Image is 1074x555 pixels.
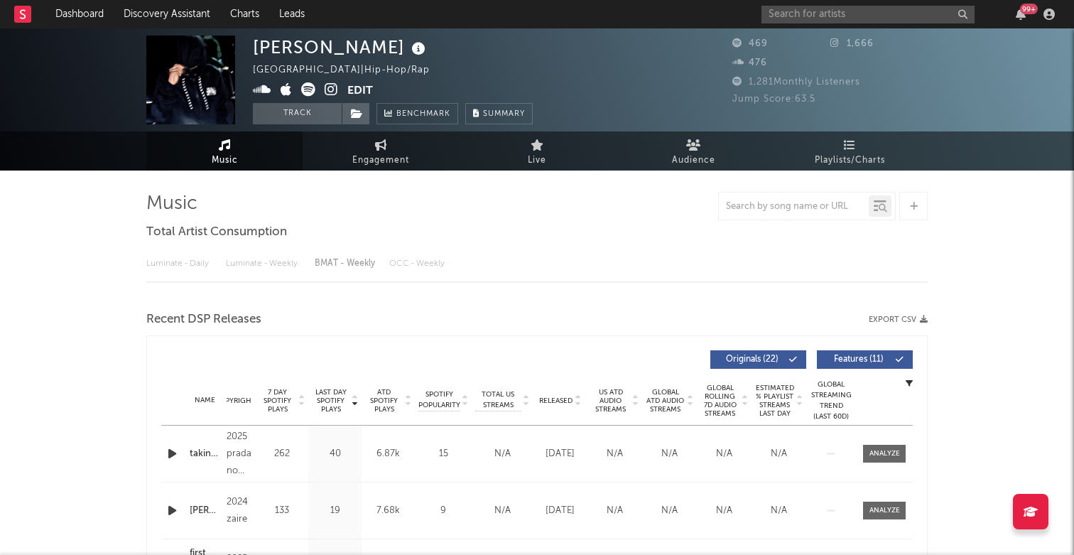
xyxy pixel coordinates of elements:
a: Benchmark [376,103,458,124]
div: [GEOGRAPHIC_DATA] | Hip-Hop/Rap [253,62,446,79]
div: 6.87k [365,447,411,461]
span: 7 Day Spotify Plays [259,388,296,414]
span: 1,666 [830,39,874,48]
span: Global ATD Audio Streams [646,388,685,414]
a: Engagement [303,131,459,171]
span: Total US Streams [475,389,521,411]
span: Live [528,152,546,169]
a: Audience [615,131,771,171]
button: Export CSV [869,316,928,324]
input: Search for artists [761,6,975,23]
span: Music [212,152,238,169]
button: Summary [465,103,533,124]
button: Edit [347,82,373,100]
span: Copyright [215,397,256,405]
div: [DATE] [536,504,584,518]
span: Playlists/Charts [815,152,885,169]
span: Global Rolling 7D Audio Streams [700,384,739,418]
span: Benchmark [396,106,450,123]
div: N/A [591,504,639,518]
a: takingthePiss! [190,447,219,461]
span: Summary [483,110,525,118]
div: N/A [475,504,529,518]
div: 9 [418,504,468,518]
span: 1,281 Monthly Listeners [732,77,860,87]
span: 469 [732,39,768,48]
button: Features(11) [817,350,913,369]
div: N/A [700,447,748,461]
div: 40 [312,447,358,461]
span: Engagement [352,152,409,169]
div: N/A [700,504,748,518]
div: N/A [475,447,529,461]
div: 2025 pradababy no label [227,429,251,480]
span: ATD Spotify Plays [365,388,403,414]
a: Playlists/Charts [771,131,928,171]
span: Audience [672,152,715,169]
span: Total Artist Consumption [146,224,287,241]
span: Jump Score: 63.5 [732,95,815,104]
div: 2024 zaire [227,494,251,528]
div: [DATE] [536,447,584,461]
div: 262 [259,447,305,461]
div: N/A [646,504,693,518]
button: 99+ [1016,9,1026,20]
span: Features ( 11 ) [826,355,891,364]
span: Spotify Popularity [418,389,460,411]
div: 99 + [1020,4,1038,14]
div: N/A [591,447,639,461]
div: 19 [312,504,358,518]
button: Originals(22) [710,350,806,369]
div: Name [190,395,219,406]
span: US ATD Audio Streams [591,388,630,414]
div: 15 [418,447,468,461]
div: [PERSON_NAME] [253,36,429,59]
span: Last Day Spotify Plays [312,388,349,414]
span: Recent DSP Releases [146,311,261,328]
div: N/A [646,447,693,461]
div: N/A [755,504,803,518]
div: N/A [755,447,803,461]
div: 7.68k [365,504,411,518]
span: Originals ( 22 ) [720,355,785,364]
div: 133 [259,504,305,518]
a: Live [459,131,615,171]
span: Estimated % Playlist Streams Last Day [755,384,794,418]
a: [PERSON_NAME] [190,504,219,518]
a: Music [146,131,303,171]
span: Released [539,397,573,405]
button: Track [253,103,342,124]
span: 476 [732,58,767,68]
div: Global Streaming Trend (Last 60D) [810,379,852,422]
input: Search by song name or URL [719,201,869,212]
